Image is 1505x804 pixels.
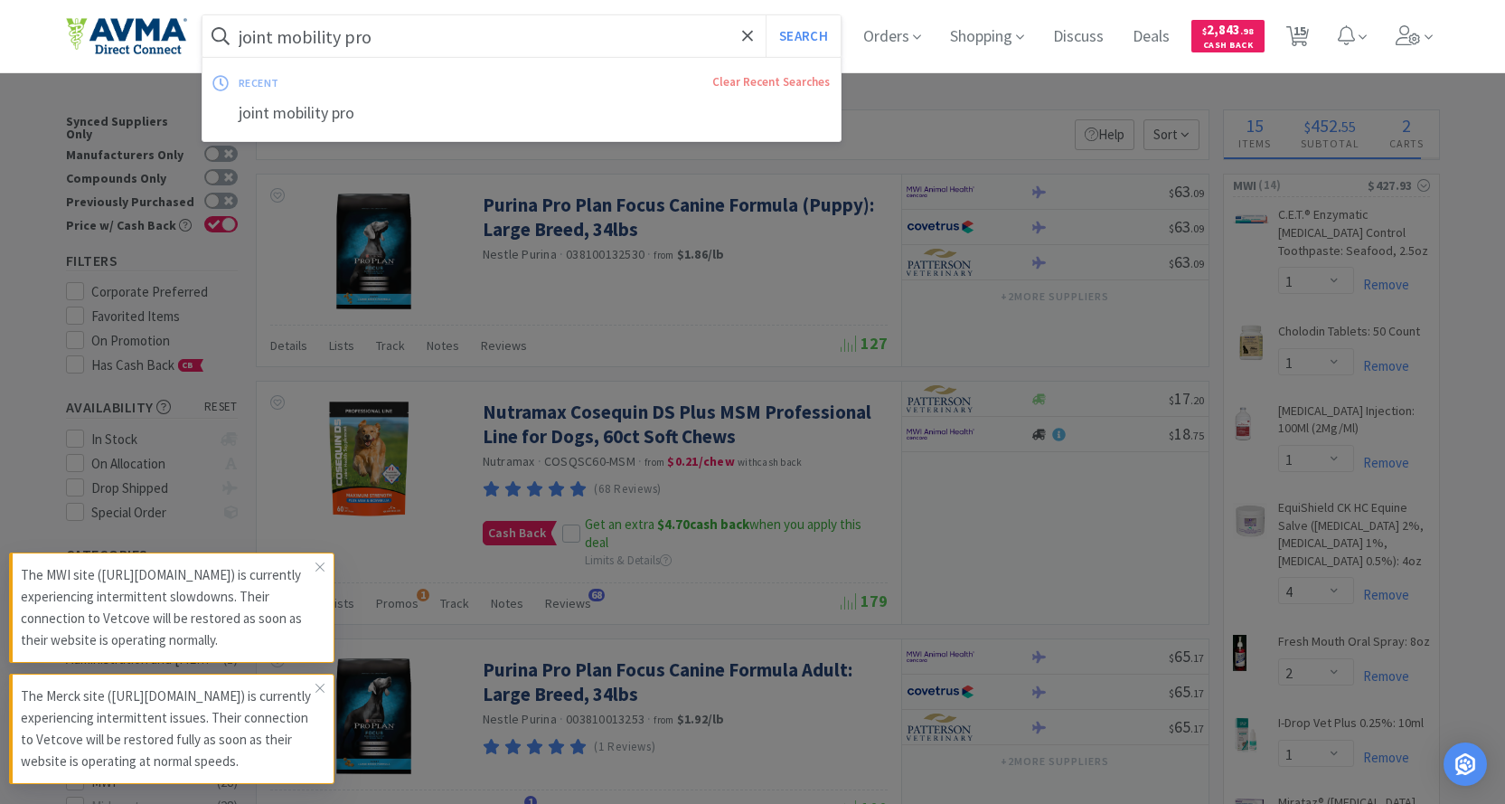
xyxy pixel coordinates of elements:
a: Discuss [1046,29,1111,45]
a: Clear Recent Searches [712,74,830,90]
img: e4e33dab9f054f5782a47901c742baa9_102.png [66,17,187,55]
a: Deals [1125,29,1177,45]
button: Search [766,15,841,57]
div: joint mobility pro [202,97,842,130]
p: The MWI site ([URL][DOMAIN_NAME]) is currently experiencing intermittent slowdowns. Their connect... [21,564,315,651]
a: $2,843.98Cash Back [1191,12,1265,61]
div: recent [239,69,496,97]
div: Open Intercom Messenger [1444,743,1487,786]
span: $ [1202,25,1207,37]
span: 2,843 [1202,21,1254,38]
p: The Merck site ([URL][DOMAIN_NAME]) is currently experiencing intermittent issues. Their connecti... [21,686,315,772]
span: . 98 [1240,25,1254,37]
span: Cash Back [1202,41,1254,52]
a: 15 [1279,31,1316,47]
input: Search by item, sku, manufacturer, ingredient, size... [202,15,842,57]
